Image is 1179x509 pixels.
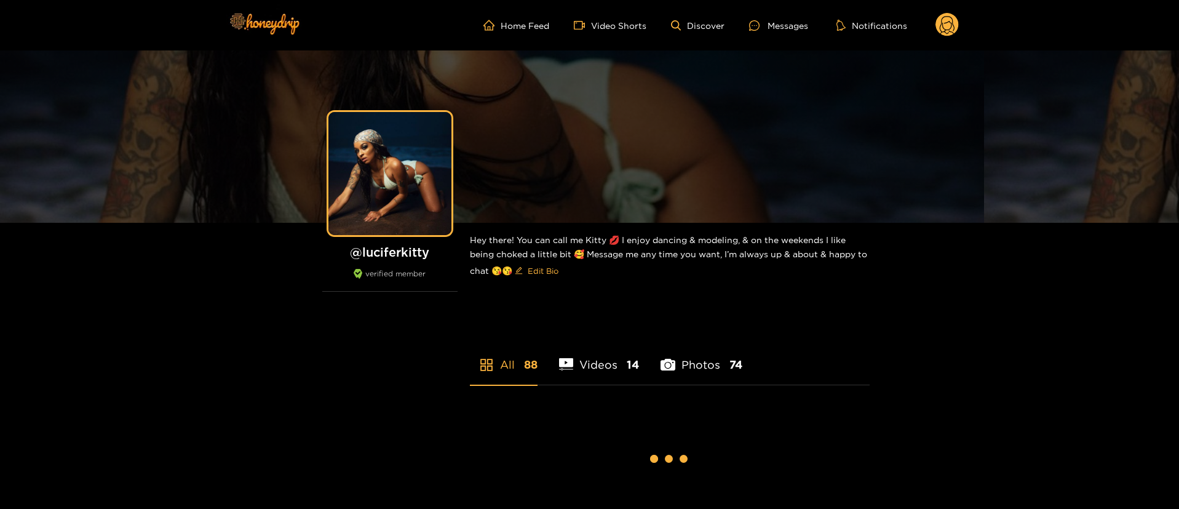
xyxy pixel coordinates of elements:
[512,261,561,281] button: editEdit Bio
[661,329,742,385] li: Photos
[559,329,640,385] li: Videos
[483,20,549,31] a: Home Feed
[483,20,501,31] span: home
[671,20,724,31] a: Discover
[322,244,458,260] h1: @ luciferkitty
[479,358,494,372] span: appstore
[627,357,639,372] span: 14
[528,265,558,277] span: Edit Bio
[470,223,870,291] div: Hey there! You can call me Kitty 💋 I enjoy dancing & modeling, & on the weekends I like being cho...
[749,18,808,33] div: Messages
[574,20,646,31] a: Video Shorts
[729,357,742,372] span: 74
[524,357,538,372] span: 88
[574,20,591,31] span: video-camera
[833,19,911,31] button: Notifications
[470,329,538,385] li: All
[515,267,523,276] span: edit
[322,269,458,292] div: verified member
